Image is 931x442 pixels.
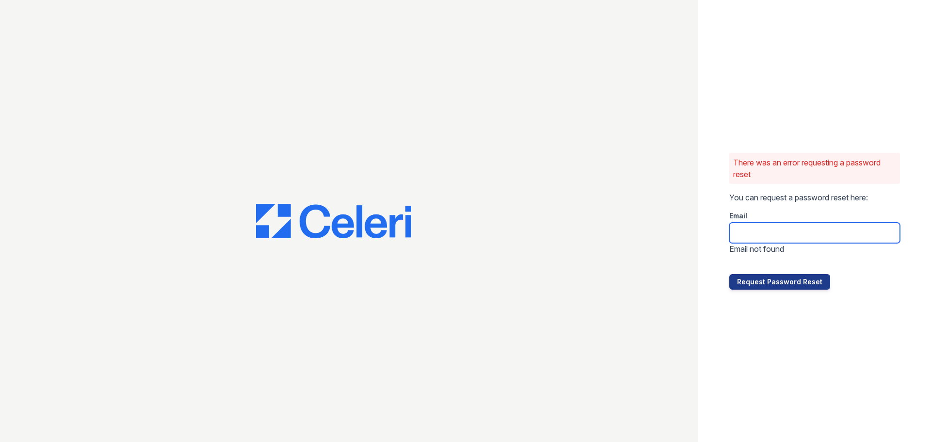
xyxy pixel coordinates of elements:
[256,204,411,239] img: CE_Logo_Blue-a8612792a0a2168367f1c8372b55b34899dd931a85d93a1a3d3e32e68fde9ad4.png
[729,211,747,221] label: Email
[729,244,784,254] span: Email not found
[729,192,900,203] p: You can request a password reset here:
[729,274,830,290] button: Request Password Reset
[733,157,896,180] p: There was an error requesting a password reset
